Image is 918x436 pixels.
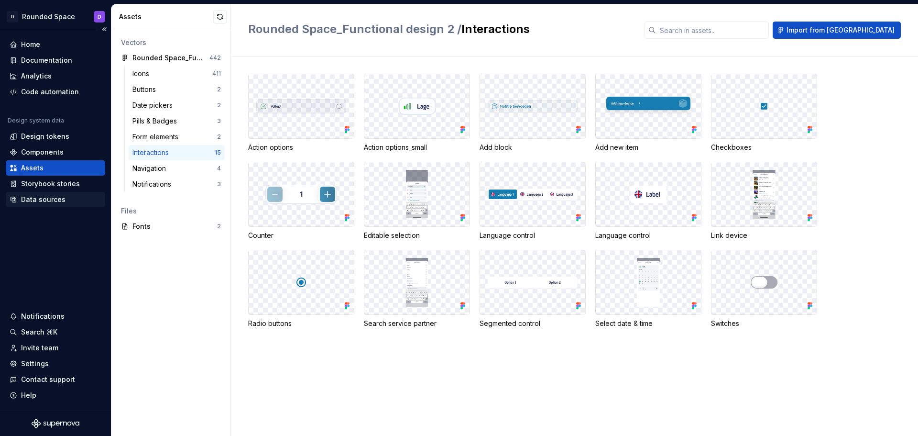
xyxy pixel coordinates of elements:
[8,117,64,124] div: Design system data
[787,25,895,35] span: Import from [GEOGRAPHIC_DATA]
[129,161,225,176] a: Navigation4
[248,143,354,152] div: Action options
[6,192,105,207] a: Data sources
[6,160,105,176] a: Assets
[217,180,221,188] div: 3
[248,22,461,36] span: Rounded Space_Functional design 2 /
[6,84,105,100] a: Code automation
[117,219,225,234] a: Fonts2
[215,149,221,157] div: 15
[21,147,64,157] div: Components
[32,419,79,428] svg: Supernova Logo
[711,319,817,328] div: Switches
[711,143,817,152] div: Checkboxes
[21,40,40,49] div: Home
[98,13,101,21] div: D
[480,143,586,152] div: Add block
[132,116,181,126] div: Pills & Badges
[6,176,105,191] a: Storybook stories
[6,145,105,160] a: Components
[21,163,44,173] div: Assets
[21,391,36,400] div: Help
[98,22,111,36] button: Collapse sidebar
[21,375,75,384] div: Contact support
[129,82,225,97] a: Buttons2
[248,231,354,240] div: Counter
[6,68,105,84] a: Analytics
[6,388,105,403] button: Help
[21,359,49,369] div: Settings
[217,133,221,141] div: 2
[480,231,586,240] div: Language control
[6,324,105,340] button: Search ⌘K
[209,54,221,62] div: 442
[480,319,586,328] div: Segmented control
[6,37,105,52] a: Home
[129,98,225,113] a: Date pickers2
[132,222,217,231] div: Fonts
[248,319,354,328] div: Radio buttons
[595,231,701,240] div: Language control
[6,356,105,371] a: Settings
[217,117,221,125] div: 3
[212,70,221,78] div: 411
[656,22,769,39] input: Search in assets...
[21,312,65,321] div: Notifications
[6,129,105,144] a: Design tokens
[21,179,80,189] div: Storybook stories
[595,319,701,328] div: Select date & time
[21,71,52,81] div: Analytics
[117,50,225,66] a: Rounded Space_Functional design 2442
[21,87,79,97] div: Code automation
[132,69,153,78] div: Icons
[129,113,225,129] a: Pills & Badges3
[595,143,701,152] div: Add new item
[21,327,57,337] div: Search ⌘K
[129,66,225,81] a: Icons411
[121,206,221,216] div: Files
[129,129,225,145] a: Form elements2
[132,132,182,142] div: Form elements
[6,53,105,68] a: Documentation
[711,231,817,240] div: Link device
[6,340,105,356] a: Invite team
[132,101,176,110] div: Date pickers
[21,56,72,65] div: Documentation
[6,309,105,324] button: Notifications
[129,177,225,192] a: Notifications3
[217,101,221,109] div: 2
[217,86,221,93] div: 2
[132,179,175,189] div: Notifications
[2,6,109,27] button: DRounded SpaceD
[21,132,69,141] div: Design tokens
[364,319,470,328] div: Search service partner
[21,195,66,204] div: Data sources
[119,12,213,22] div: Assets
[132,148,173,157] div: Interactions
[7,11,18,22] div: D
[121,38,221,47] div: Vectors
[364,143,470,152] div: Action options_small
[132,164,170,173] div: Navigation
[132,53,204,63] div: Rounded Space_Functional design 2
[21,343,58,353] div: Invite team
[132,85,160,94] div: Buttons
[217,165,221,172] div: 4
[129,145,225,160] a: Interactions15
[248,22,633,37] h2: Interactions
[6,372,105,387] button: Contact support
[364,231,470,240] div: Editable selection
[217,223,221,230] div: 2
[773,22,901,39] button: Import from [GEOGRAPHIC_DATA]
[22,12,75,22] div: Rounded Space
